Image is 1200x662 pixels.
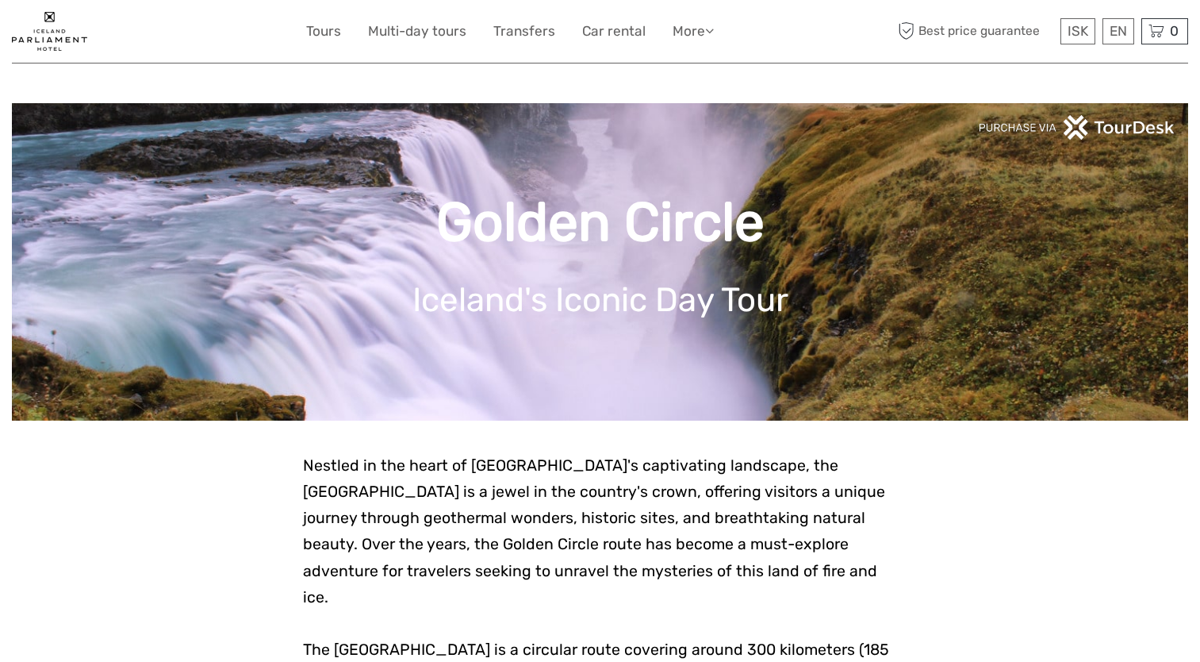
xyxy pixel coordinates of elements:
[12,12,87,51] img: 1848-c15d606b-bed4-4dbc-ad79-bfc14b96aa50_logo_small.jpg
[673,20,714,43] a: More
[36,191,1164,255] h1: Golden Circle
[303,456,885,606] span: Nestled in the heart of [GEOGRAPHIC_DATA]'s captivating landscape, the [GEOGRAPHIC_DATA] is a jew...
[36,280,1164,320] h1: Iceland's Iconic Day Tour
[1102,18,1134,44] div: EN
[306,20,341,43] a: Tours
[894,18,1056,44] span: Best price guarantee
[368,20,466,43] a: Multi-day tours
[1068,23,1088,39] span: ISK
[493,20,555,43] a: Transfers
[582,20,646,43] a: Car rental
[1167,23,1181,39] span: 0
[978,115,1176,140] img: PurchaseViaTourDeskwhite.png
